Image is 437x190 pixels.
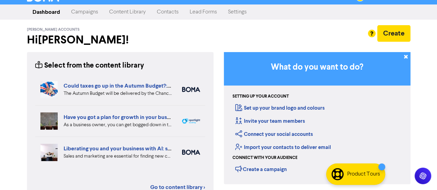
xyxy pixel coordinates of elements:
[64,90,172,97] div: The Autumn Budget will be delivered by the Chancellor soon. But what personal and business tax ch...
[104,5,151,19] a: Content Library
[27,5,66,19] a: Dashboard
[182,118,200,124] img: spotlight
[184,5,222,19] a: Lead Forms
[234,62,400,72] h3: What do you want to do?
[64,145,213,152] a: Liberating you and your business with AI: sales and marketing
[182,87,200,92] img: boma
[27,33,213,47] h2: Hi [PERSON_NAME] !
[64,114,182,121] a: Have you got a plan for growth in your business?
[235,164,287,174] div: Create a campaign
[64,153,172,160] div: Sales and marketing are essential for finding new customers but eat into your business time. We e...
[151,5,184,19] a: Contacts
[235,131,313,138] a: Connect your social accounts
[35,60,144,71] div: Select from the content library
[232,155,297,161] div: Connect with your audience
[64,121,172,129] div: As a business owner, you can get bogged down in the demands of day-to-day business. We can help b...
[27,27,79,32] span: [PERSON_NAME] Accounts
[235,144,331,151] a: Import your contacts to deliver email
[402,157,437,190] iframe: Chat Widget
[235,118,305,124] a: Invite your team members
[377,25,410,42] button: Create
[232,93,289,100] div: Setting up your account
[66,5,104,19] a: Campaigns
[182,150,200,155] img: boma
[235,105,325,111] a: Set up your brand logo and colours
[224,52,410,184] div: Getting Started in BOMA
[222,5,252,19] a: Settings
[64,82,209,89] a: Could taxes go up in the Autumn Budget?: How to be ready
